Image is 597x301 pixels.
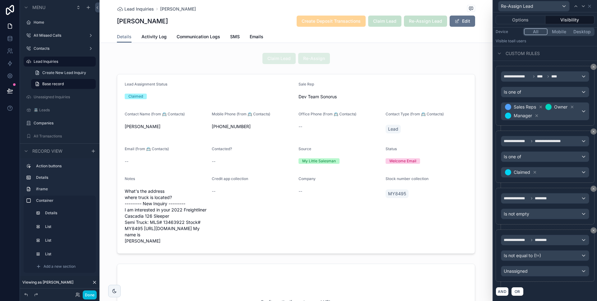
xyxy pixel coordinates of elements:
[230,31,240,44] a: SMS
[45,238,90,243] label: List
[160,6,196,12] a: [PERSON_NAME]
[501,266,589,276] button: Unassigned
[34,95,92,100] label: Unassigned Inquiries
[501,151,589,162] button: Is one of
[177,31,220,44] a: Communication Logs
[450,16,475,27] button: Edit
[514,104,536,110] span: Sales Reps
[34,121,92,126] label: Companies
[42,70,86,75] span: Create New Lead Inquiry
[34,108,92,113] label: 📇 Leads
[554,104,567,110] span: Owner
[83,290,97,299] button: Done
[250,34,263,40] span: Emails
[20,158,99,279] div: scrollable content
[141,31,167,44] a: Activity Log
[571,28,594,35] button: Desktop
[513,289,521,294] span: OR
[45,252,90,257] label: List
[514,169,530,175] span: Claimed
[36,164,91,169] label: Action buttons
[501,3,533,9] span: Re-Assign Lead
[545,16,595,24] button: Visibility
[524,28,548,35] button: All
[250,31,263,44] a: Emails
[501,167,589,178] button: Claimed
[34,46,83,51] label: Contacts
[501,102,589,120] button: Sales RepsOwnerManager
[506,50,540,57] span: Custom rules
[501,250,589,261] button: Is not equal to (!=)
[511,287,524,296] button: OR
[34,134,92,139] label: All Transactions
[34,33,83,38] label: All Missed Calls
[117,17,168,25] h1: [PERSON_NAME]
[124,6,154,12] span: Lead Inquiries
[504,252,541,259] span: Is not equal to (!=)
[177,34,220,40] span: Communication Logs
[504,154,521,160] span: Is one of
[32,148,62,154] span: Record view
[34,20,92,25] label: Home
[36,198,91,203] label: Container
[496,29,521,34] label: Device
[496,16,545,24] button: Options
[45,211,90,215] label: Details
[36,187,91,192] label: iframe
[117,34,132,40] span: Details
[504,89,521,95] span: Is one of
[22,280,73,285] span: Viewing as [PERSON_NAME]
[44,264,76,269] span: Add a new section
[514,113,532,119] span: Manager
[504,211,529,217] span: Is not empty
[117,31,132,43] a: Details
[117,6,154,12] a: Lead Inquiries
[34,59,92,64] label: Lead Inquiries
[32,4,45,11] span: Menu
[498,1,570,12] button: Re-Assign Lead
[496,287,509,296] button: AND
[496,39,595,44] p: Visible to
[501,209,589,219] button: Is not empty
[31,79,96,89] a: Base record
[31,68,96,78] a: Create New Lead Inquiry
[36,175,91,180] label: Details
[141,34,167,40] span: Activity Log
[45,224,90,229] label: List
[501,87,589,97] button: Is one of
[548,28,571,35] button: Mobile
[42,81,64,86] span: Base record
[511,39,526,43] span: all users
[504,268,528,274] span: Unassigned
[230,34,240,40] span: SMS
